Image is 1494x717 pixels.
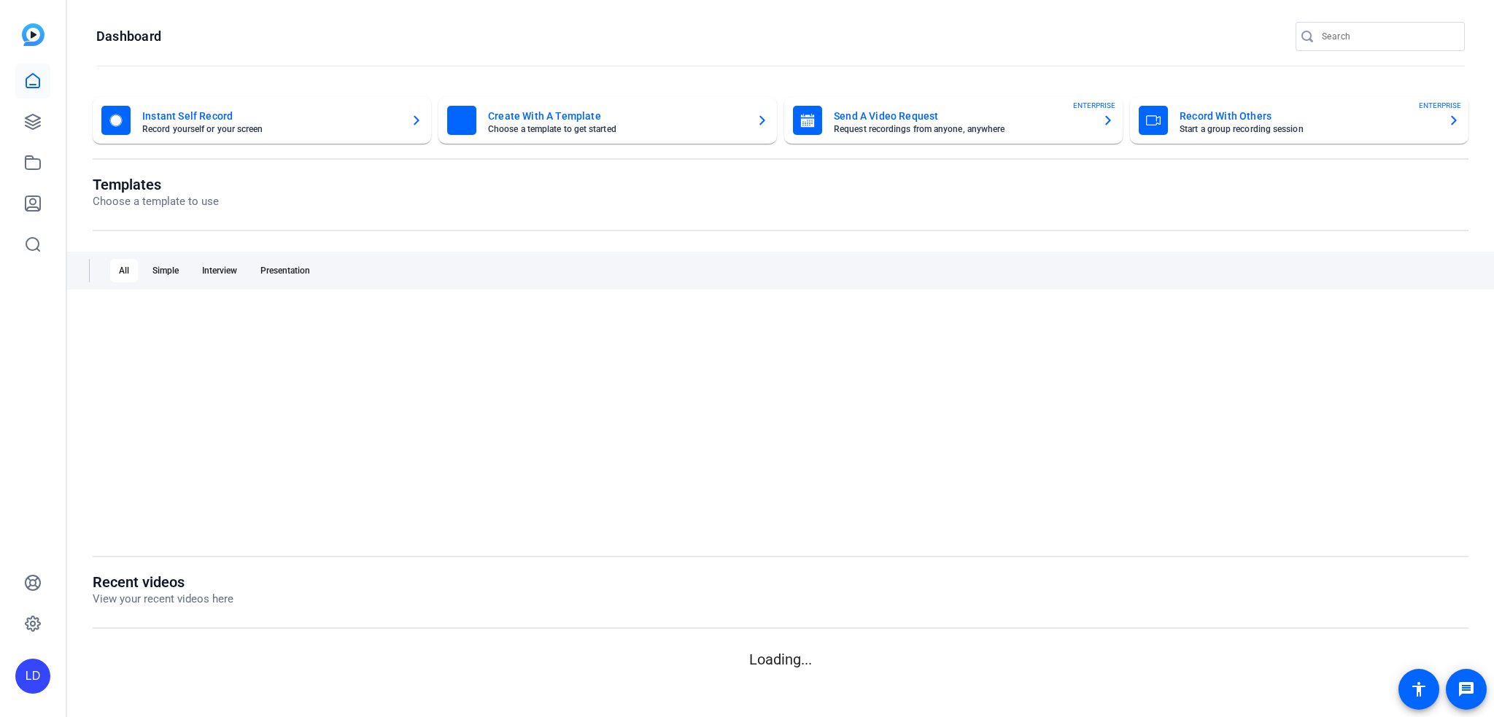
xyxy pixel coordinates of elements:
mat-card-subtitle: Request recordings from anyone, anywhere [834,125,1091,133]
p: Loading... [93,648,1468,670]
mat-card-title: Create With A Template [488,107,745,125]
span: ENTERPRISE [1073,100,1115,111]
div: Presentation [252,259,319,282]
button: Instant Self RecordRecord yourself or your screen [93,97,431,144]
mat-card-subtitle: Record yourself or your screen [142,125,399,133]
mat-card-subtitle: Choose a template to get started [488,125,745,133]
mat-icon: message [1458,681,1475,698]
mat-card-title: Record With Others [1180,107,1436,125]
img: blue-gradient.svg [22,23,44,46]
p: Choose a template to use [93,193,219,210]
mat-card-title: Instant Self Record [142,107,399,125]
span: ENTERPRISE [1419,100,1461,111]
div: Simple [144,259,187,282]
mat-card-title: Send A Video Request [834,107,1091,125]
input: Search [1322,28,1453,45]
button: Record With OthersStart a group recording sessionENTERPRISE [1130,97,1468,144]
div: LD [15,659,50,694]
h1: Templates [93,176,219,193]
h1: Recent videos [93,573,233,591]
p: View your recent videos here [93,591,233,608]
button: Create With A TemplateChoose a template to get started [438,97,777,144]
button: Send A Video RequestRequest recordings from anyone, anywhereENTERPRISE [784,97,1123,144]
div: All [110,259,138,282]
mat-icon: accessibility [1410,681,1428,698]
div: Interview [193,259,246,282]
h1: Dashboard [96,28,161,45]
mat-card-subtitle: Start a group recording session [1180,125,1436,133]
